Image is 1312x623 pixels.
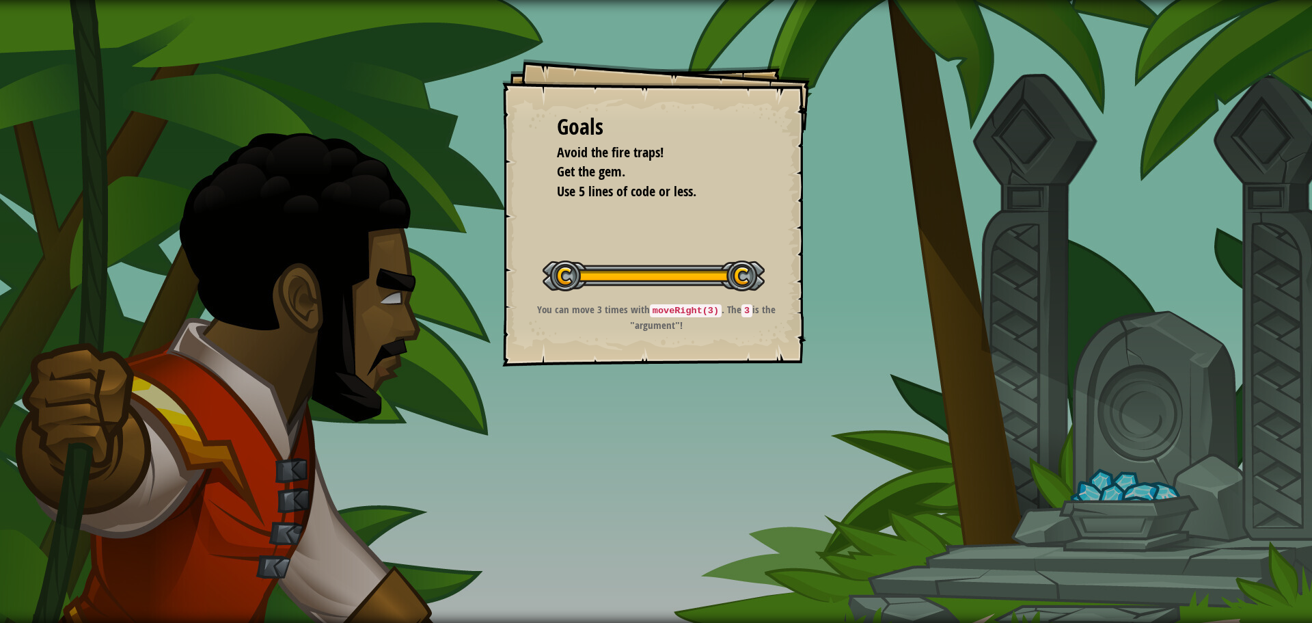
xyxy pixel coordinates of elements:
span: Avoid the fire traps! [557,143,664,161]
span: Use 5 lines of code or less. [557,182,696,200]
code: 3 [741,304,752,317]
li: Avoid the fire traps! [540,143,752,163]
span: Get the gem. [557,162,625,181]
div: Goals [557,111,755,143]
li: Get the gem. [540,162,752,182]
p: You can move 3 times with . The is the "argument"! [519,302,793,332]
code: moveRight(3) [650,304,722,317]
li: Use 5 lines of code or less. [540,182,752,202]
